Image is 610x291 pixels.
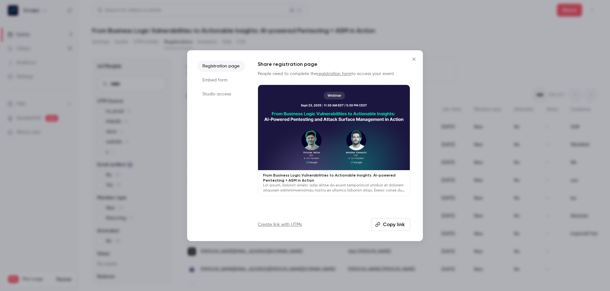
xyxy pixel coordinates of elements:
[263,173,405,183] p: From Business Logic Vulnerabilities to Actionable Insights: AI-powered Pentesting + ASM in Action
[263,183,405,193] p: Lor ipsum, dolorsit ametc adip elitse do eiusm temporincid utlabor et dolorem aliquaen adminimven...
[258,71,410,77] p: People need to complete the to access your event
[317,72,351,76] a: registration form
[408,53,420,66] button: Close
[197,88,245,100] li: Studio access
[258,60,410,68] h1: Share registration page
[371,218,410,231] button: Copy link
[258,221,302,228] a: Create link with UTMs
[258,85,410,196] a: From Business Logic Vulnerabilities to Actionable Insights: AI-powered Pentesting + ASM in Action...
[197,60,245,72] li: Registration page
[197,74,245,86] li: Embed form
